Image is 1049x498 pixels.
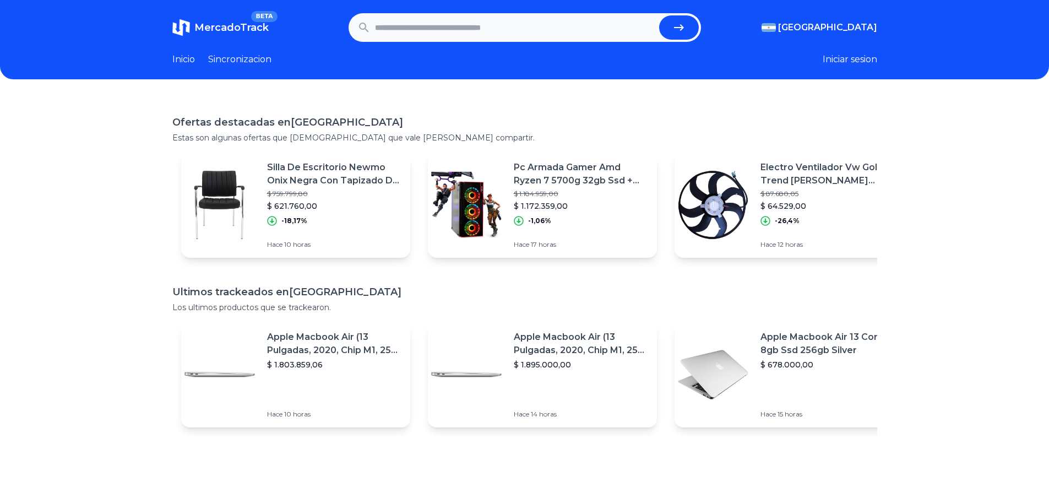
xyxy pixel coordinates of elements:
img: Featured image [181,166,258,243]
a: Sincronizacion [208,53,271,66]
p: Silla De Escritorio Newmo Onix Negra Con Tapizado De Cuero Sintético X 4 Unidades [267,161,401,187]
p: $ 1.895.000,00 [514,359,648,370]
img: Featured image [428,336,505,413]
p: Apple Macbook Air (13 Pulgadas, 2020, Chip M1, 256 Gb De Ssd, 8 Gb De Ram) - Plata [267,331,401,357]
img: Featured image [181,336,258,413]
p: Hace 12 horas [760,240,895,249]
h1: Ultimos trackeados en [GEOGRAPHIC_DATA] [172,284,877,300]
p: -1,06% [528,216,551,225]
p: $ 1.184.959,00 [514,190,648,198]
a: Featured imageSilla De Escritorio Newmo Onix Negra Con Tapizado De Cuero Sintético X 4 Unidades$ ... [181,152,410,258]
p: Pc Armada Gamer Amd Ryzen 7 5700g 32gb Ssd + Hdd 2tb Ver2.0 [514,161,648,187]
img: Featured image [428,166,505,243]
span: [GEOGRAPHIC_DATA] [778,21,877,34]
button: [GEOGRAPHIC_DATA] [762,21,877,34]
p: -26,4% [775,216,800,225]
p: $ 64.529,00 [760,201,895,212]
a: Featured imageApple Macbook Air (13 Pulgadas, 2020, Chip M1, 256 Gb De Ssd, 8 Gb De Ram) - Plata$... [181,322,410,427]
button: Iniciar sesion [823,53,877,66]
img: Featured image [675,336,752,413]
a: MercadoTrackBETA [172,19,269,36]
img: Featured image [675,166,752,243]
p: $ 87.680,05 [760,190,895,198]
img: MercadoTrack [172,19,190,36]
p: -18,17% [281,216,307,225]
p: Estas son algunas ofertas que [DEMOGRAPHIC_DATA] que vale [PERSON_NAME] compartir. [172,132,877,143]
p: $ 1.172.359,00 [514,201,648,212]
a: Featured imageElectro Ventilador Vw Gol Trend [PERSON_NAME] Vogage C/aa$ 87.680,05$ 64.529,00-26,... [675,152,904,258]
p: Hace 14 horas [514,410,648,419]
p: Hace 17 horas [514,240,648,249]
img: Argentina [762,23,776,32]
p: Hace 10 horas [267,240,401,249]
h1: Ofertas destacadas en [GEOGRAPHIC_DATA] [172,115,877,130]
p: $ 1.803.859,06 [267,359,401,370]
p: Apple Macbook Air (13 Pulgadas, 2020, Chip M1, 256 Gb De Ssd, 8 Gb De Ram) - Plata [514,331,648,357]
p: Hace 10 horas [267,410,401,419]
a: Featured imageApple Macbook Air 13 Core I5 8gb Ssd 256gb Silver$ 678.000,00Hace 15 horas [675,322,904,427]
a: Featured imagePc Armada Gamer Amd Ryzen 7 5700g 32gb Ssd + Hdd 2tb Ver2.0$ 1.184.959,00$ 1.172.35... [428,152,657,258]
p: Electro Ventilador Vw Gol Trend [PERSON_NAME] Vogage C/aa [760,161,895,187]
p: Hace 15 horas [760,410,895,419]
span: BETA [251,11,277,22]
a: Featured imageApple Macbook Air (13 Pulgadas, 2020, Chip M1, 256 Gb De Ssd, 8 Gb De Ram) - Plata$... [428,322,657,427]
p: $ 621.760,00 [267,201,401,212]
a: Inicio [172,53,195,66]
p: Los ultimos productos que se trackearon. [172,302,877,313]
p: Apple Macbook Air 13 Core I5 8gb Ssd 256gb Silver [760,331,895,357]
span: MercadoTrack [194,21,269,34]
p: $ 759.799,80 [267,190,401,198]
p: $ 678.000,00 [760,359,895,370]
